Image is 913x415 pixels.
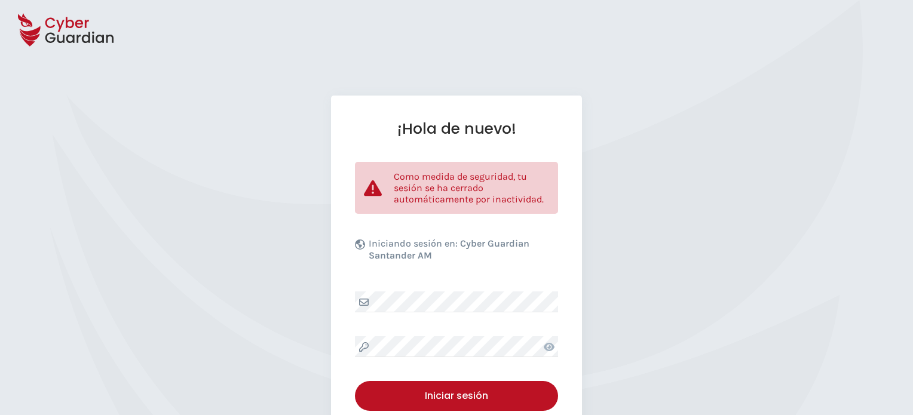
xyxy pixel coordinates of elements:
div: Iniciar sesión [364,389,549,403]
h1: ¡Hola de nuevo! [355,119,558,138]
p: Iniciando sesión en: [369,238,555,268]
p: Como medida de seguridad, tu sesión se ha cerrado automáticamente por inactividad. [394,171,549,205]
b: Cyber Guardian Santander AM [369,238,529,261]
button: Iniciar sesión [355,381,558,411]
